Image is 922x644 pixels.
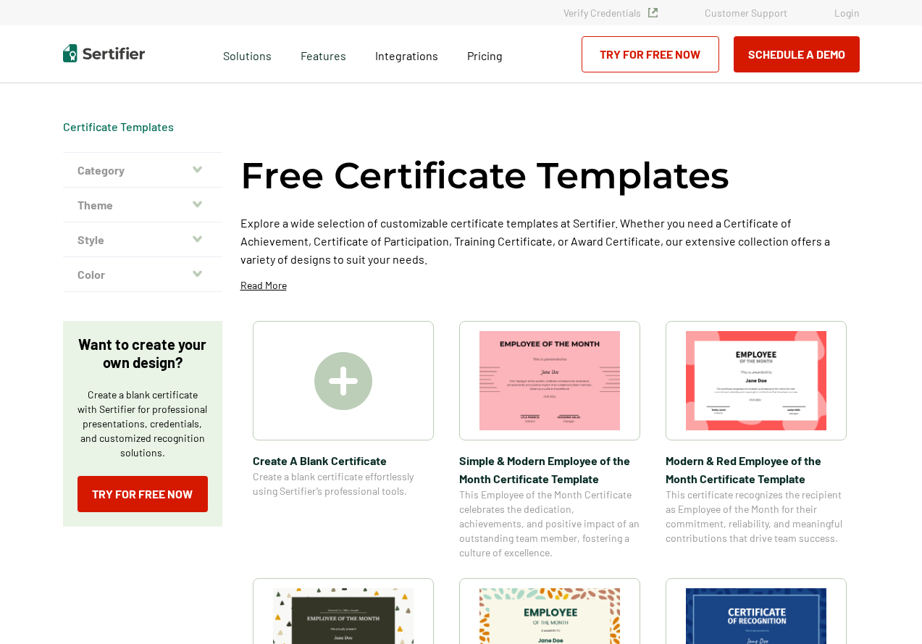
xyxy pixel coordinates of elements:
[705,7,787,19] a: Customer Support
[63,222,222,257] button: Style
[240,278,287,293] p: Read More
[63,120,174,134] span: Certificate Templates
[834,7,860,19] a: Login
[77,335,208,372] p: Want to create your own design?
[63,188,222,222] button: Theme
[253,451,434,469] span: Create A Blank Certificate
[240,152,729,199] h1: Free Certificate Templates
[253,469,434,498] span: Create a blank certificate effortlessly using Sertifier’s professional tools.
[459,451,640,488] span: Simple & Modern Employee of the Month Certificate Template
[479,331,620,430] img: Simple & Modern Employee of the Month Certificate Template
[375,49,438,62] span: Integrations
[77,388,208,460] p: Create a blank certificate with Sertifier for professional presentations, credentials, and custom...
[666,451,847,488] span: Modern & Red Employee of the Month Certificate Template
[63,153,222,188] button: Category
[582,36,719,72] a: Try for Free Now
[63,120,174,134] div: Breadcrumb
[648,8,658,17] img: Verified
[459,321,640,560] a: Simple & Modern Employee of the Month Certificate TemplateSimple & Modern Employee of the Month C...
[77,476,208,512] a: Try for Free Now
[666,321,847,560] a: Modern & Red Employee of the Month Certificate TemplateModern & Red Employee of the Month Certifi...
[467,49,503,62] span: Pricing
[314,352,372,410] img: Create A Blank Certificate
[63,44,145,62] img: Sertifier | Digital Credentialing Platform
[686,331,826,430] img: Modern & Red Employee of the Month Certificate Template
[666,488,847,545] span: This certificate recognizes the recipient as Employee of the Month for their commitment, reliabil...
[63,257,222,292] button: Color
[563,7,658,19] a: Verify Credentials
[301,45,346,63] span: Features
[459,488,640,560] span: This Employee of the Month Certificate celebrates the dedication, achievements, and positive impa...
[223,45,272,63] span: Solutions
[375,45,438,63] a: Integrations
[467,45,503,63] a: Pricing
[63,120,174,133] a: Certificate Templates
[240,214,860,268] p: Explore a wide selection of customizable certificate templates at Sertifier. Whether you need a C...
